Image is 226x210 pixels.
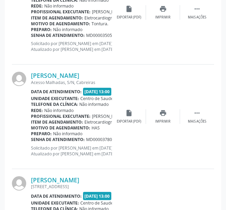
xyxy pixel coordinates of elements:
b: Unidade executante: [31,200,79,206]
div: Imprimir [155,119,171,124]
b: Profissional executante: [31,113,91,119]
img: img [12,176,26,191]
span: Não informado [44,3,74,9]
b: Profissional executante: [31,9,91,15]
a: [PERSON_NAME] [31,176,79,184]
span: Não informado [53,131,82,137]
b: Preparo: [31,131,52,137]
b: Unidade executante: [31,96,79,101]
b: Data de atendimento: [31,193,82,199]
span: Não informado [53,27,82,32]
a: [PERSON_NAME] [31,72,79,79]
i:  [193,5,201,13]
i: insert_drive_file [125,5,133,13]
i:  [193,109,201,117]
b: Rede: [31,108,43,113]
span: Centro de Saude Professor [PERSON_NAME][GEOGRAPHIC_DATA] [80,96,208,101]
div: Exportar (PDF) [117,15,141,20]
span: HAS [92,125,100,131]
i: print [159,109,167,117]
img: img [12,72,26,86]
span: [DATE] 13:00 [83,192,112,200]
span: [PERSON_NAME] [92,9,125,15]
b: Motivo de agendamento: [31,21,90,27]
div: [STREET_ADDRESS] [31,184,112,190]
b: Item de agendamento: [31,15,83,21]
b: Senha de atendimento: [31,32,85,38]
span: Tontura. [92,21,108,27]
i: print [159,5,167,13]
span: MD00003780 [86,137,112,142]
b: Item de agendamento: [31,119,83,125]
div: Mais ações [188,15,206,20]
div: Exportar (PDF) [117,119,141,124]
b: Preparo: [31,27,52,32]
div: Imprimir [155,15,171,20]
span: [DATE] 13:00 [83,88,112,96]
span: Eletrocardiograma [84,119,120,125]
b: Data de atendimento: [31,89,82,95]
span: Centro de Saude Professor [PERSON_NAME][GEOGRAPHIC_DATA] [80,200,208,206]
span: Não informado [44,108,74,113]
b: Telefone da clínica: [31,101,78,107]
p: Solicitado por [PERSON_NAME] em [DATE] - há 24 dias Atualizado por [PERSON_NAME] em [DATE] - há 1... [31,41,112,52]
b: Senha de atendimento: [31,137,85,142]
span: MD00003505 [86,32,112,38]
span: [PERSON_NAME] [92,113,125,119]
p: Solicitado por [PERSON_NAME] em [DATE] - há 22 dias Atualizado por [PERSON_NAME] em [DATE] - há 1... [31,145,112,157]
div: Mais ações [188,119,206,124]
b: Motivo de agendamento: [31,125,90,131]
b: Rede: [31,3,43,9]
div: Acesso Malhadas, S/N, Cabreiras [31,80,112,85]
span: Eletrocardiograma [84,15,120,21]
i: insert_drive_file [125,109,133,117]
span: Não informado [79,101,109,107]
